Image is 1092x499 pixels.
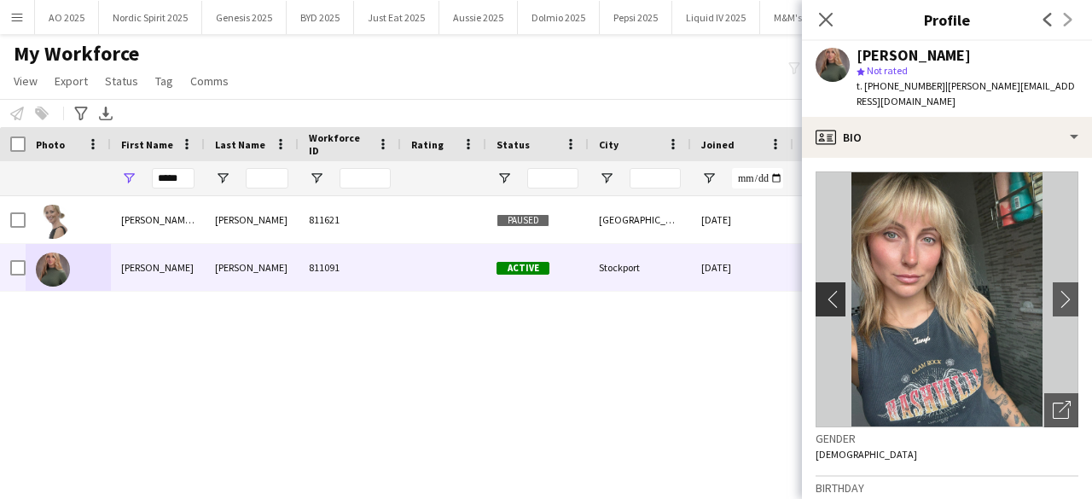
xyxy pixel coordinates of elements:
div: [PERSON_NAME] [857,48,971,63]
span: Photo [36,138,65,151]
app-action-btn: Export XLSX [96,103,116,124]
button: Open Filter Menu [121,171,136,186]
a: Comms [183,70,235,92]
button: M&M's 2025 [760,1,839,34]
span: Active [497,262,549,275]
span: Status [497,138,530,151]
div: [DATE] [691,196,793,243]
button: Liquid IV 2025 [672,1,760,34]
span: Status [105,73,138,89]
input: First Name Filter Input [152,168,195,189]
span: | [PERSON_NAME][EMAIL_ADDRESS][DOMAIN_NAME] [857,79,1075,107]
button: Aussie 2025 [439,1,518,34]
input: Joined Filter Input [732,168,783,189]
button: Dolmio 2025 [518,1,600,34]
button: Open Filter Menu [599,171,614,186]
button: Just Eat 2025 [354,1,439,34]
span: Tag [155,73,173,89]
div: 3 days [793,244,896,291]
div: [PERSON_NAME] ( [PERSON_NAME]) [111,196,205,243]
button: Open Filter Menu [309,171,324,186]
button: Open Filter Menu [215,171,230,186]
span: Export [55,73,88,89]
button: Nordic Spirit 2025 [99,1,202,34]
input: Workforce ID Filter Input [340,168,391,189]
button: BYD 2025 [287,1,354,34]
div: 811091 [299,244,401,291]
span: My Workforce [14,41,139,67]
div: [GEOGRAPHIC_DATA] [589,196,691,243]
input: City Filter Input [630,168,681,189]
div: [PERSON_NAME] [111,244,205,291]
div: Open photos pop-in [1044,393,1078,427]
span: Paused [497,214,549,227]
input: Status Filter Input [527,168,578,189]
h3: Gender [816,431,1078,446]
div: Bio [802,117,1092,158]
img: Tanya ( Tetyana) Jarvis [36,205,70,239]
span: Comms [190,73,229,89]
span: View [14,73,38,89]
h3: Birthday [816,480,1078,496]
div: 811621 [299,196,401,243]
button: Genesis 2025 [202,1,287,34]
span: Joined [701,138,735,151]
div: [DATE] [691,244,793,291]
span: Workforce ID [309,131,370,157]
button: Pepsi 2025 [600,1,672,34]
a: Status [98,70,145,92]
div: [PERSON_NAME] [205,196,299,243]
span: City [599,138,619,151]
a: Export [48,70,95,92]
span: Rating [411,138,444,151]
span: Last Name [215,138,265,151]
img: Tanya Riley [36,252,70,287]
a: View [7,70,44,92]
span: [DEMOGRAPHIC_DATA] [816,448,917,461]
a: Tag [148,70,180,92]
img: Crew avatar or photo [816,171,1078,427]
span: Not rated [867,64,908,77]
app-action-btn: Advanced filters [71,103,91,124]
span: First Name [121,138,173,151]
div: [PERSON_NAME] [205,244,299,291]
div: Stockport [589,244,691,291]
button: Open Filter Menu [701,171,717,186]
h3: Profile [802,9,1092,31]
button: Open Filter Menu [497,171,512,186]
button: AO 2025 [35,1,99,34]
input: Last Name Filter Input [246,168,288,189]
span: t. [PHONE_NUMBER] [857,79,945,92]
